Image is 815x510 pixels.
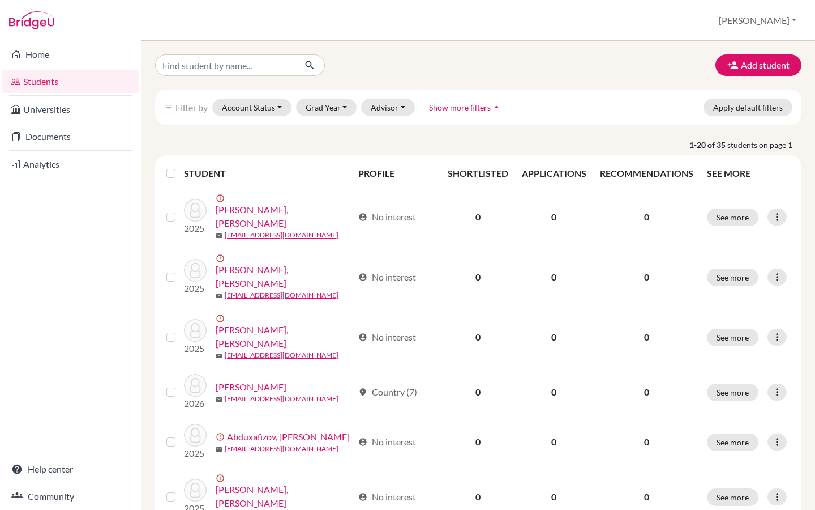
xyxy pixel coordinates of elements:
[155,54,295,76] input: Find student by name...
[515,417,593,467] td: 0
[358,492,367,501] span: account_circle
[164,103,173,112] i: filter_list
[216,380,286,394] a: [PERSON_NAME]
[227,430,350,444] a: Abduxafizov, [PERSON_NAME]
[515,187,593,247] td: 0
[9,11,54,29] img: Bridge-U
[184,222,207,235] p: 2025
[600,490,693,504] p: 0
[358,212,367,222] span: account_circle
[441,307,515,367] td: 0
[491,101,502,113] i: arrow_drop_up
[175,102,208,113] span: Filter by
[358,330,416,344] div: No interest
[216,314,227,323] span: error_outline
[212,99,291,116] button: Account Status
[296,99,357,116] button: Grad Year
[225,230,338,240] a: [EMAIL_ADDRESS][DOMAIN_NAME]
[2,125,139,148] a: Documents
[216,203,353,230] a: [PERSON_NAME], [PERSON_NAME]
[184,160,351,187] th: STUDENT
[184,259,207,282] img: Abdurazzoqova, Samina
[707,329,758,346] button: See more
[707,384,758,401] button: See more
[515,160,593,187] th: APPLICATIONS
[216,263,353,290] a: [PERSON_NAME], [PERSON_NAME]
[715,54,801,76] button: Add student
[441,247,515,307] td: 0
[441,367,515,417] td: 0
[358,210,416,224] div: No interest
[225,290,338,300] a: [EMAIL_ADDRESS][DOMAIN_NAME]
[184,424,207,447] img: Abduxafizov, Abdulfayz
[2,98,139,121] a: Universities
[358,388,367,397] span: location_on
[351,160,440,187] th: PROFILE
[184,199,207,222] img: Abduhafizov, Jaloliddin Manguberdi
[700,160,797,187] th: SEE MORE
[216,232,222,239] span: mail
[600,385,693,399] p: 0
[441,187,515,247] td: 0
[689,139,727,151] strong: 1-20 of 35
[707,488,758,506] button: See more
[184,397,207,410] p: 2026
[216,352,222,359] span: mail
[184,342,207,355] p: 2025
[184,479,207,501] img: Ashurmurodov, Azizbek
[419,99,512,116] button: Show more filtersarrow_drop_up
[358,490,416,504] div: No interest
[216,474,227,483] span: error_outline
[225,350,338,360] a: [EMAIL_ADDRESS][DOMAIN_NAME]
[225,394,338,404] a: [EMAIL_ADDRESS][DOMAIN_NAME]
[2,485,139,508] a: Community
[216,323,353,350] a: [PERSON_NAME], [PERSON_NAME]
[184,282,207,295] p: 2025
[216,483,353,510] a: [PERSON_NAME], [PERSON_NAME]
[184,319,207,342] img: Abdusaidov, Abdulaziz
[216,446,222,453] span: mail
[216,432,227,441] span: error_outline
[2,70,139,93] a: Students
[441,417,515,467] td: 0
[707,269,758,286] button: See more
[600,210,693,224] p: 0
[358,270,416,284] div: No interest
[216,292,222,299] span: mail
[184,374,207,397] img: Abdusattorov, Asror
[2,153,139,176] a: Analytics
[358,435,416,449] div: No interest
[704,99,792,116] button: Apply default filters
[358,437,367,447] span: account_circle
[707,433,758,451] button: See more
[216,194,227,203] span: error_outline
[361,99,415,116] button: Advisor
[2,458,139,481] a: Help center
[225,444,338,454] a: [EMAIL_ADDRESS][DOMAIN_NAME]
[216,254,227,263] span: error_outline
[515,247,593,307] td: 0
[2,43,139,66] a: Home
[707,209,758,226] button: See more
[600,435,693,449] p: 0
[441,160,515,187] th: SHORTLISTED
[515,307,593,367] td: 0
[727,139,801,151] span: students on page 1
[358,273,367,282] span: account_circle
[515,367,593,417] td: 0
[358,385,417,399] div: Country (7)
[429,103,491,112] span: Show more filters
[600,330,693,344] p: 0
[358,333,367,342] span: account_circle
[184,447,207,460] p: 2025
[714,10,801,31] button: [PERSON_NAME]
[593,160,700,187] th: RECOMMENDATIONS
[600,270,693,284] p: 0
[216,396,222,403] span: mail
